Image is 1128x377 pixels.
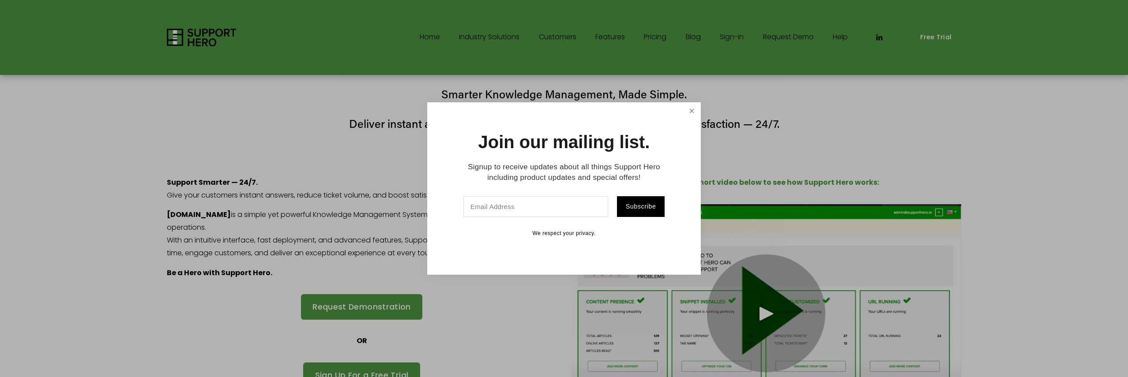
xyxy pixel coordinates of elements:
a: Close [684,104,699,119]
span: Subscribe [626,203,656,210]
p: Signup to receive updates about all things Support Hero including product updates and special off... [458,162,670,183]
h1: Join our mailing list. [478,133,650,151]
input: Email Address [463,196,608,217]
p: We respect your privacy. [458,230,670,237]
button: Subscribe [617,196,665,217]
